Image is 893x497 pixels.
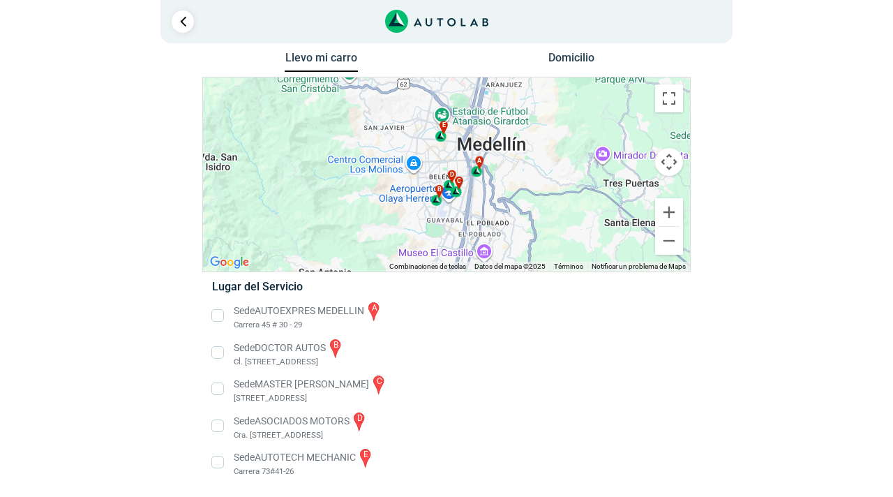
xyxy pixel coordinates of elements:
[385,14,489,27] a: Link al sitio de autolab
[655,148,683,176] button: Controles de visualización del mapa
[389,262,466,272] button: Combinaciones de teclas
[442,121,446,131] span: e
[207,253,253,272] img: Google
[450,170,454,179] span: d
[474,262,546,270] span: Datos del mapa ©2025
[477,156,481,166] span: a
[285,51,358,73] button: Llevo mi carro
[457,177,461,186] span: c
[212,280,680,293] h5: Lugar del Servicio
[655,227,683,255] button: Reducir
[172,10,194,33] a: Ir al paso anterior
[655,84,683,112] button: Cambiar a la vista en pantalla completa
[207,253,253,272] a: Abre esta zona en Google Maps (se abre en una nueva ventana)
[655,198,683,226] button: Ampliar
[535,51,608,71] button: Domicilio
[592,262,686,270] a: Notificar un problema de Maps
[437,185,442,195] span: b
[554,262,583,270] a: Términos (se abre en una nueva pestaña)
